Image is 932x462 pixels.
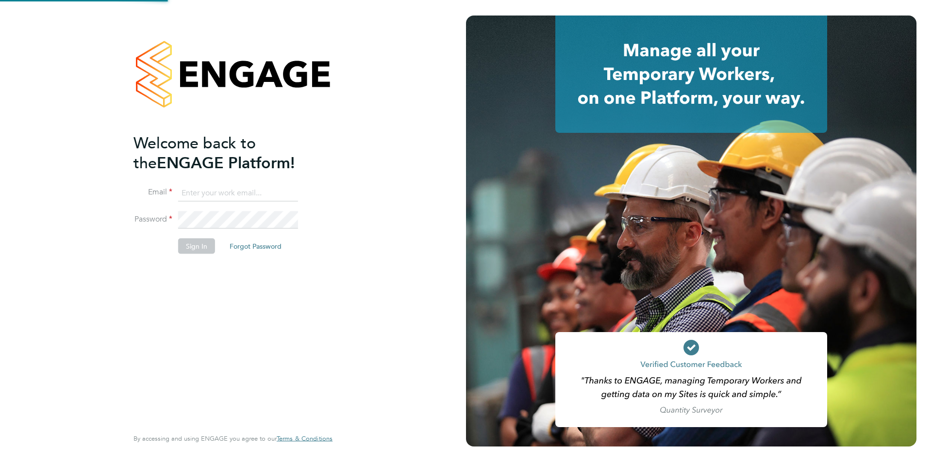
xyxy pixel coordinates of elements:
label: Email [133,187,172,197]
h2: ENGAGE Platform! [133,133,323,173]
span: Welcome back to the [133,133,256,172]
span: By accessing and using ENGAGE you agree to our [133,434,333,443]
button: Forgot Password [222,239,289,254]
a: Terms & Conditions [277,435,333,443]
input: Enter your work email... [178,184,298,202]
button: Sign In [178,239,215,254]
label: Password [133,214,172,224]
